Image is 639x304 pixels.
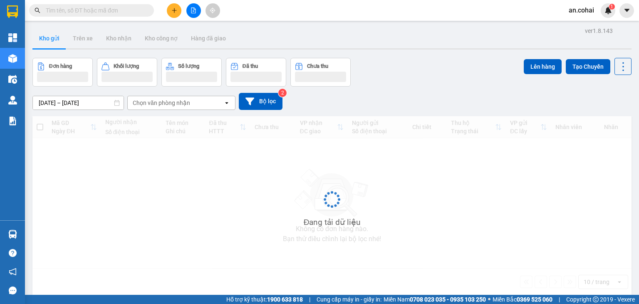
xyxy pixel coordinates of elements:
button: Hàng đã giao [184,28,233,48]
button: Khối lượng [97,58,157,87]
div: Chưa thu [307,63,328,69]
button: Kho gửi [32,28,66,48]
span: copyright [593,297,599,302]
span: ⚪️ [488,298,490,301]
button: Đơn hàng [32,58,93,87]
strong: 0369 525 060 [517,296,552,303]
img: warehouse-icon [8,230,17,239]
span: Hỗ trợ kỹ thuật: [226,295,303,304]
div: Đã thu [243,63,258,69]
button: Đã thu [226,58,286,87]
span: search [35,7,40,13]
sup: 1 [609,4,615,10]
svg: open [223,100,230,106]
span: Cung cấp máy in - giấy in: [317,295,381,304]
div: Chọn văn phòng nhận [133,99,190,107]
div: ver 1.8.143 [585,26,613,35]
span: plus [171,7,177,13]
span: caret-down [623,7,631,14]
img: icon-new-feature [604,7,612,14]
button: plus [167,3,181,18]
div: Đơn hàng [49,63,72,69]
span: notification [9,268,17,276]
button: Lên hàng [524,59,562,74]
span: file-add [191,7,196,13]
button: file-add [186,3,201,18]
button: Kho công nợ [138,28,184,48]
img: dashboard-icon [8,33,17,42]
span: aim [210,7,215,13]
input: Select a date range. [33,96,124,110]
button: Kho nhận [99,28,138,48]
button: Tạo Chuyến [566,59,610,74]
span: question-circle [9,249,17,257]
button: Chưa thu [290,58,351,87]
button: Số lượng [161,58,222,87]
img: logo-vxr [7,5,18,18]
span: message [9,287,17,294]
img: warehouse-icon [8,54,17,63]
div: Đang tải dữ liệu [304,216,361,229]
strong: 1900 633 818 [267,296,303,303]
button: aim [206,3,220,18]
img: warehouse-icon [8,96,17,105]
img: warehouse-icon [8,75,17,84]
span: Miền Bắc [493,295,552,304]
span: | [559,295,560,304]
span: | [309,295,310,304]
sup: 2 [278,89,287,97]
span: Miền Nam [384,295,486,304]
div: Khối lượng [114,63,139,69]
strong: 0708 023 035 - 0935 103 250 [410,296,486,303]
img: solution-icon [8,117,17,125]
span: 1 [610,4,613,10]
button: caret-down [619,3,634,18]
div: Số lượng [178,63,199,69]
input: Tìm tên, số ĐT hoặc mã đơn [46,6,144,15]
button: Trên xe [66,28,99,48]
span: an.cohai [562,5,601,15]
button: Bộ lọc [239,93,282,110]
